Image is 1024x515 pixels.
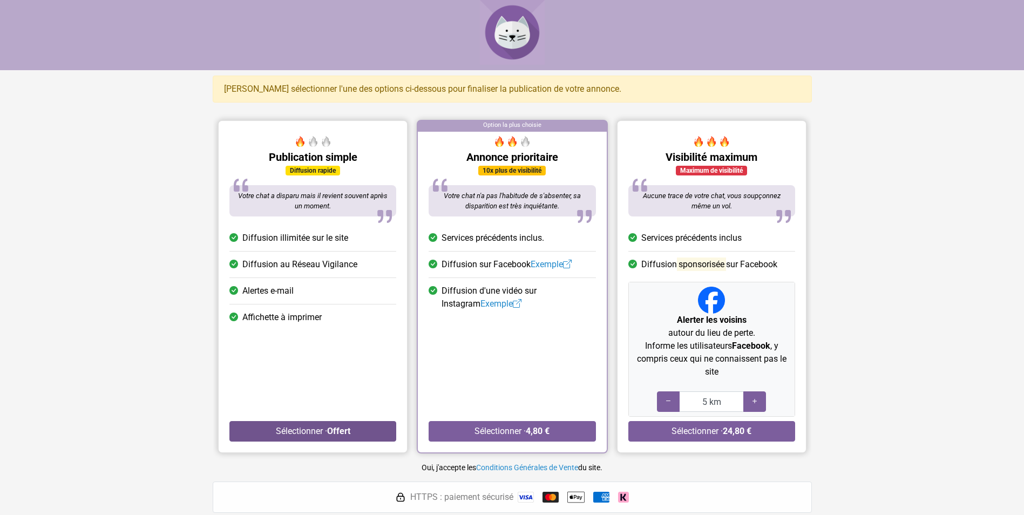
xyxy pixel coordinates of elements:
span: Services précédents inclus. [442,232,544,245]
h5: Annonce prioritaire [429,151,595,164]
span: Alertes e-mail [242,284,294,297]
div: Diffusion rapide [286,166,340,175]
h5: Publication simple [229,151,396,164]
p: Informe les utilisateurs , y compris ceux qui ne connaissent pas le site [633,340,790,378]
a: Exemple [480,299,521,309]
img: Mastercard [542,492,559,503]
span: Votre chat a disparu mais il revient souvent après un moment. [238,192,388,211]
img: Facebook [698,287,725,314]
img: Klarna [618,492,629,503]
span: Diffusion sur Facebook [641,258,777,271]
button: Sélectionner ·24,80 € [628,421,795,442]
span: Diffusion d'une vidéo sur Instagram [442,284,595,310]
button: Sélectionner ·4,80 € [429,421,595,442]
span: HTTPS : paiement sécurisé [410,491,513,504]
span: Aucune trace de votre chat, vous soupçonnez même un vol. [642,192,780,211]
img: Apple Pay [567,489,585,506]
p: autour du lieu de perte. [633,314,790,340]
span: Diffusion au Réseau Vigilance [242,258,357,271]
span: Diffusion illimitée sur le site [242,232,348,245]
strong: Facebook [731,341,770,351]
div: Option la plus choisie [418,121,606,132]
span: Services précédents inclus [641,232,741,245]
a: Exemple [531,259,572,269]
img: HTTPS : paiement sécurisé [395,492,406,503]
div: 10x plus de visibilité [478,166,546,175]
div: [PERSON_NAME] sélectionner l'une des options ci-dessous pour finaliser la publication de votre an... [213,76,812,103]
button: Sélectionner ·Offert [229,421,396,442]
span: Votre chat n'a pas l'habitude de s'absenter, sa disparition est très inquiétante. [443,192,580,211]
mark: sponsorisée [676,257,725,271]
strong: Alerter les voisins [676,315,746,325]
h5: Visibilité maximum [628,151,795,164]
strong: 24,80 € [723,426,751,436]
strong: 4,80 € [526,426,550,436]
a: Conditions Générales de Vente [476,463,578,472]
span: Affichette à imprimer [242,311,322,324]
div: Maximum de visibilité [676,166,747,175]
img: Visa [518,492,534,503]
small: Oui, j'accepte les du site. [422,463,602,472]
strong: Offert [327,426,350,436]
span: Diffusion sur Facebook [442,258,572,271]
img: American Express [593,492,609,503]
